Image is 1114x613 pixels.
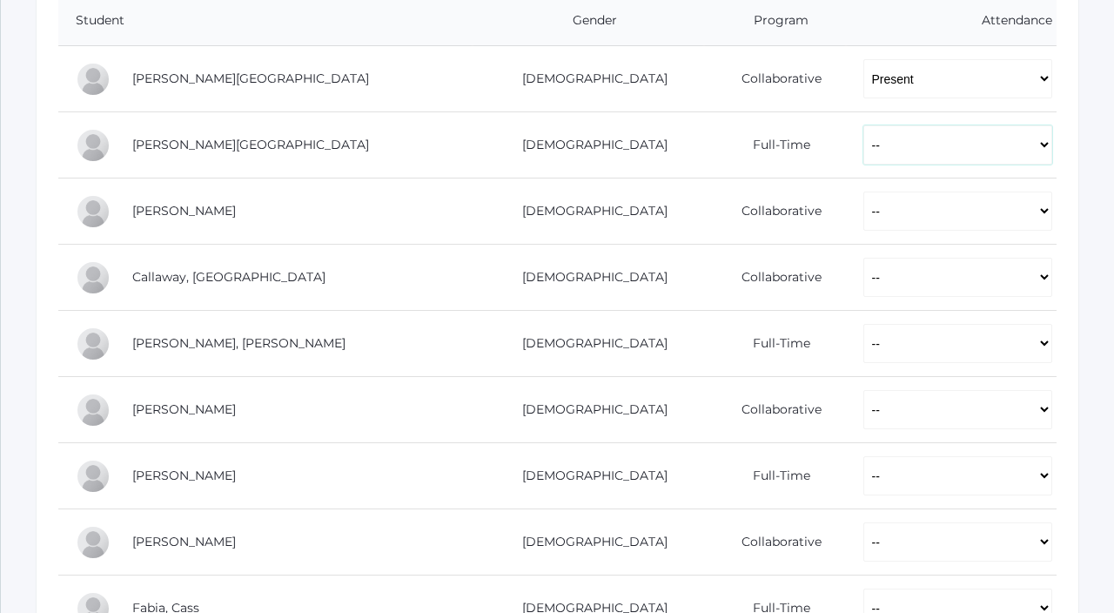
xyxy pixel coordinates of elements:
[132,534,236,549] a: [PERSON_NAME]
[132,335,346,351] a: [PERSON_NAME], [PERSON_NAME]
[473,377,704,443] td: [DEMOGRAPHIC_DATA]
[76,62,111,97] div: Charlotte Bair
[473,245,704,311] td: [DEMOGRAPHIC_DATA]
[76,459,111,494] div: Olivia Dainko
[76,194,111,229] div: Lee Blasman
[473,311,704,377] td: [DEMOGRAPHIC_DATA]
[704,112,845,179] td: Full-Time
[132,71,369,86] a: [PERSON_NAME][GEOGRAPHIC_DATA]
[132,401,236,417] a: [PERSON_NAME]
[132,137,369,152] a: [PERSON_NAME][GEOGRAPHIC_DATA]
[76,128,111,163] div: Jordan Bell
[704,245,845,311] td: Collaborative
[704,443,845,509] td: Full-Time
[473,46,704,112] td: [DEMOGRAPHIC_DATA]
[704,311,845,377] td: Full-Time
[473,509,704,576] td: [DEMOGRAPHIC_DATA]
[704,46,845,112] td: Collaborative
[132,468,236,483] a: [PERSON_NAME]
[76,327,111,361] div: Luna Cardenas
[76,260,111,295] div: Kiel Callaway
[76,525,111,560] div: Nathan Dishchekenian
[473,443,704,509] td: [DEMOGRAPHIC_DATA]
[704,179,845,245] td: Collaborative
[473,179,704,245] td: [DEMOGRAPHIC_DATA]
[76,393,111,428] div: Teddy Dahlstrom
[132,269,325,285] a: Callaway, [GEOGRAPHIC_DATA]
[704,377,845,443] td: Collaborative
[132,203,236,219] a: [PERSON_NAME]
[473,112,704,179] td: [DEMOGRAPHIC_DATA]
[704,509,845,576] td: Collaborative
